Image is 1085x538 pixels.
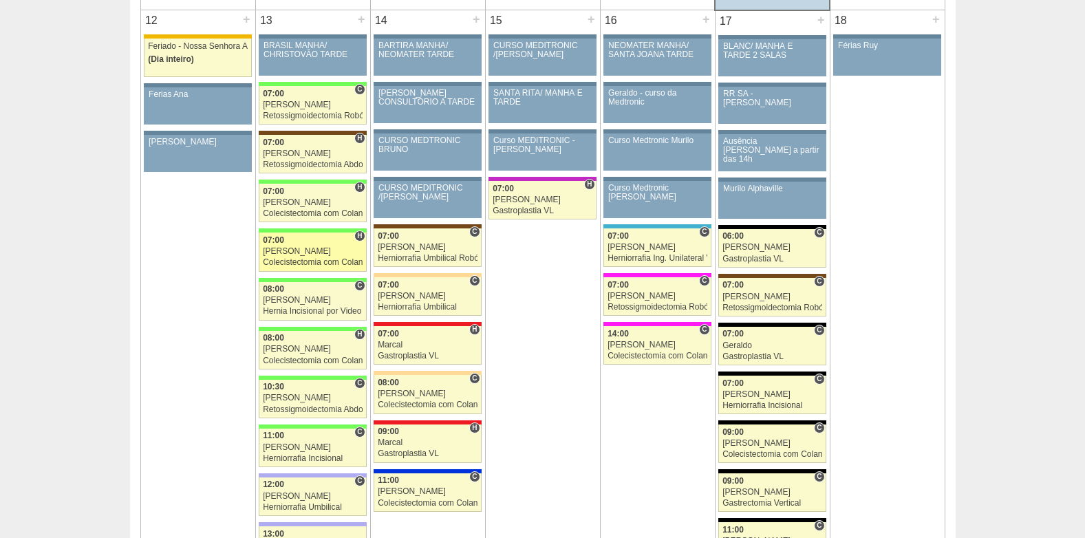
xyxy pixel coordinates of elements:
[354,133,365,144] span: Hospital
[259,228,366,233] div: Key: Brasil
[144,39,251,77] a: Feriado - Nossa Senhora Aparecida (Dia inteiro)
[354,378,365,389] span: Consultório
[488,133,596,171] a: Curso MEDITRONIC - [PERSON_NAME]
[378,136,477,154] div: CURSO MEDTRONIC BRUNO
[354,182,365,193] span: Hospital
[263,356,363,365] div: Colecistectomia com Colangiografia VL
[263,138,284,147] span: 07:00
[374,224,481,228] div: Key: Santa Joana
[263,198,363,207] div: [PERSON_NAME]
[263,454,363,463] div: Herniorrafia Incisional
[374,326,481,365] a: H 07:00 Marcal Gastroplastia VL
[493,136,592,154] div: Curso MEDITRONIC - [PERSON_NAME]
[259,331,366,369] a: H 08:00 [PERSON_NAME] Colecistectomia com Colangiografia VL
[722,488,822,497] div: [PERSON_NAME]
[488,86,596,123] a: SANTA RITA/ MANHÃ E TARDE
[608,352,707,361] div: Colecistectomia com Colangiografia VL
[263,480,284,489] span: 12:00
[584,179,594,190] span: Hospital
[469,373,480,384] span: Consultório
[722,476,744,486] span: 09:00
[378,329,399,338] span: 07:00
[263,405,363,414] div: Retossigmoidectomia Abdominal
[722,352,822,361] div: Gastroplastia VL
[469,226,480,237] span: Consultório
[378,292,477,301] div: [PERSON_NAME]
[723,184,821,193] div: Murilo Alphaville
[374,82,481,86] div: Key: Aviso
[263,160,363,169] div: Retossigmoidectomia Abdominal VL
[259,327,366,331] div: Key: Brasil
[722,390,822,399] div: [PERSON_NAME]
[608,303,707,312] div: Retossigmoidectomia Robótica
[259,135,366,173] a: H 07:00 [PERSON_NAME] Retossigmoidectomia Abdominal VL
[814,325,824,336] span: Consultório
[378,352,477,361] div: Gastroplastia VL
[241,10,253,28] div: +
[378,499,477,508] div: Colecistectomia com Colangiografia VL
[259,184,366,222] a: H 07:00 [PERSON_NAME] Colecistectomia com Colangiografia VL
[259,233,366,271] a: H 07:00 [PERSON_NAME] Colecistectomia com Colangiografia VL
[256,10,277,31] div: 13
[608,329,629,338] span: 14:00
[603,133,711,171] a: Curso Medtronic Murilo
[722,378,744,388] span: 07:00
[378,389,477,398] div: [PERSON_NAME]
[718,274,826,278] div: Key: Santa Joana
[149,90,247,99] div: Ferias Ana
[374,34,481,39] div: Key: Aviso
[488,129,596,133] div: Key: Aviso
[263,443,363,452] div: [PERSON_NAME]
[259,34,366,39] div: Key: Aviso
[374,181,481,218] a: CURSO MEDITRONIC /[PERSON_NAME]
[718,372,826,376] div: Key: Blanc
[723,137,821,164] div: Ausência [PERSON_NAME] a partir das 14h
[378,89,477,107] div: [PERSON_NAME] CONSULTÓRIO A TARDE
[259,376,366,380] div: Key: Brasil
[144,87,251,125] a: Ferias Ana
[378,231,399,241] span: 07:00
[718,469,826,473] div: Key: Blanc
[608,136,707,145] div: Curso Medtronic Murilo
[263,111,363,120] div: Retossigmoidectomia Robótica
[815,11,827,29] div: +
[601,10,622,31] div: 16
[378,487,477,496] div: [PERSON_NAME]
[608,254,707,263] div: Herniorrafia Ing. Unilateral VL
[374,273,481,277] div: Key: Bartira
[263,382,284,391] span: 10:30
[718,83,826,87] div: Key: Aviso
[723,89,821,107] div: RR SA - [PERSON_NAME]
[722,329,744,338] span: 07:00
[722,303,822,312] div: Retossigmoidectomia Robótica
[263,235,284,245] span: 07:00
[930,10,942,28] div: +
[718,323,826,327] div: Key: Blanc
[378,41,477,59] div: BARTIRA MANHÃ/ NEOMATER TARDE
[722,292,822,301] div: [PERSON_NAME]
[722,341,822,350] div: Geraldo
[603,82,711,86] div: Key: Aviso
[356,10,367,28] div: +
[722,280,744,290] span: 07:00
[263,307,363,316] div: Hernia Incisional por Video
[264,41,362,59] div: BRASIL MANHÃ/ CHRISTOVÃO TARDE
[354,475,365,486] span: Consultório
[259,82,366,86] div: Key: Brasil
[263,258,363,267] div: Colecistectomia com Colangiografia VL
[469,422,480,433] span: Hospital
[814,520,824,531] span: Consultório
[718,182,826,219] a: Murilo Alphaville
[718,87,826,124] a: RR SA - [PERSON_NAME]
[603,273,711,277] div: Key: Pro Matre
[259,86,366,125] a: C 07:00 [PERSON_NAME] Retossigmoidectomia Robótica
[718,39,826,76] a: BLANC/ MANHÃ E TARDE 2 SALAS
[814,471,824,482] span: Consultório
[718,424,826,463] a: C 09:00 [PERSON_NAME] Colecistectomia com Colangiografia VL
[603,181,711,218] a: Curso Medtronic [PERSON_NAME]
[603,34,711,39] div: Key: Aviso
[814,374,824,385] span: Consultório
[493,195,592,204] div: [PERSON_NAME]
[378,378,399,387] span: 08:00
[488,82,596,86] div: Key: Aviso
